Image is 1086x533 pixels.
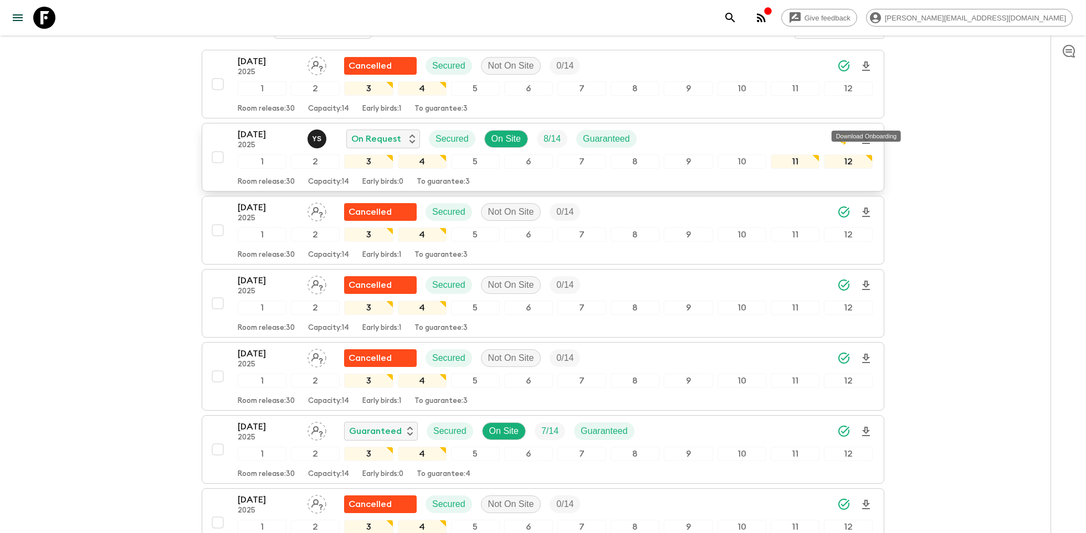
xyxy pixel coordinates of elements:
p: Capacity: 14 [308,397,349,406]
p: Secured [436,132,469,146]
div: Not On Site [481,203,541,221]
p: Room release: 30 [238,470,295,479]
div: Flash Pack cancellation [344,349,417,367]
div: 4 [398,447,447,461]
p: Secured [433,425,467,438]
div: 5 [451,227,500,242]
div: 10 [718,447,766,461]
button: YS [308,130,329,148]
p: On Site [491,132,521,146]
span: Give feedback [798,14,857,22]
p: 2025 [238,141,299,150]
div: Not On Site [481,495,541,513]
span: Assign pack leader [308,352,326,361]
div: 9 [664,301,713,315]
p: Capacity: 14 [308,251,349,260]
div: Secured [426,495,472,513]
div: 10 [718,227,766,242]
button: [DATE]2025Assign pack leaderGuaranteedSecuredOn SiteTrip FillGuaranteed123456789101112Room releas... [202,415,884,484]
div: 5 [451,154,500,169]
div: 8 [611,227,659,242]
div: Secured [426,276,472,294]
div: 10 [718,81,766,96]
div: Not On Site [481,276,541,294]
p: 7 / 14 [541,425,559,438]
p: To guarantee: 3 [414,324,468,333]
span: Assign pack leader [308,60,326,69]
a: Give feedback [781,9,857,27]
div: 2 [291,81,340,96]
p: Cancelled [349,351,392,365]
p: To guarantee: 4 [417,470,470,479]
button: [DATE]2025Assign pack leaderFlash Pack cancellationSecuredNot On SiteTrip Fill123456789101112Room... [202,269,884,338]
p: [DATE] [238,420,299,433]
div: 11 [771,447,819,461]
svg: Download Onboarding [859,279,873,292]
div: Trip Fill [550,349,580,367]
svg: Synced Successfully [837,351,851,365]
p: Not On Site [488,278,534,292]
p: Not On Site [488,205,534,219]
div: 3 [344,227,393,242]
div: Trip Fill [550,276,580,294]
div: Secured [426,349,472,367]
div: 7 [557,301,606,315]
p: Y S [312,134,321,143]
div: Trip Fill [550,203,580,221]
span: Assign pack leader [308,279,326,288]
div: 6 [504,447,553,461]
button: [DATE]2025Assign pack leaderFlash Pack cancellationSecuredNot On SiteTrip Fill123456789101112Room... [202,50,884,118]
p: Early birds: 1 [362,324,401,333]
div: On Site [482,422,526,440]
p: 0 / 14 [556,205,573,219]
div: Trip Fill [550,57,580,75]
p: On Site [489,425,519,438]
p: 2025 [238,433,299,442]
div: 12 [824,81,873,96]
div: 11 [771,301,819,315]
svg: Synced Successfully [837,425,851,438]
div: Flash Pack cancellation [344,203,417,221]
div: 9 [664,227,713,242]
p: Capacity: 14 [308,105,349,113]
p: Cancelled [349,205,392,219]
p: 8 / 14 [544,132,561,146]
p: [DATE] [238,274,299,287]
div: 9 [664,447,713,461]
div: 12 [824,301,873,315]
div: 8 [611,81,659,96]
div: Trip Fill [535,422,565,440]
p: Cancelled [349,59,392,73]
div: 6 [504,81,553,96]
div: 2 [291,301,340,315]
div: 12 [824,374,873,388]
p: To guarantee: 3 [414,251,468,260]
div: 7 [557,447,606,461]
div: 9 [664,374,713,388]
div: 2 [291,154,340,169]
p: 0 / 14 [556,351,573,365]
div: 8 [611,154,659,169]
p: Secured [432,205,465,219]
span: Assign pack leader [308,498,326,507]
p: Room release: 30 [238,251,295,260]
p: 2025 [238,506,299,515]
p: Cancelled [349,278,392,292]
p: Secured [432,59,465,73]
div: 8 [611,374,659,388]
div: 11 [771,227,819,242]
div: 9 [664,154,713,169]
div: 2 [291,447,340,461]
p: Capacity: 14 [308,324,349,333]
div: 1 [238,81,286,96]
p: 0 / 14 [556,59,573,73]
p: Early birds: 0 [362,470,403,479]
div: Download Onboarding [832,131,901,142]
div: 9 [664,81,713,96]
p: Room release: 30 [238,397,295,406]
span: Assign pack leader [308,206,326,215]
div: 6 [504,374,553,388]
div: Not On Site [481,57,541,75]
svg: Synced Successfully [837,205,851,219]
p: Early birds: 1 [362,251,401,260]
